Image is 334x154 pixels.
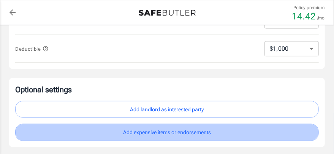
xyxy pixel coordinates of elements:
p: 14.42 [292,12,316,21]
p: Optional settings [15,84,319,95]
button: Add landlord as interested party [15,101,319,118]
button: Add expensive items or endorsements [15,124,319,141]
p: Policy premium [293,4,325,11]
a: back to quotes [5,5,20,20]
button: Deductible [15,44,49,53]
img: Back to quotes [139,10,196,16]
span: Deductible [15,46,49,52]
p: /mo [317,14,325,21]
